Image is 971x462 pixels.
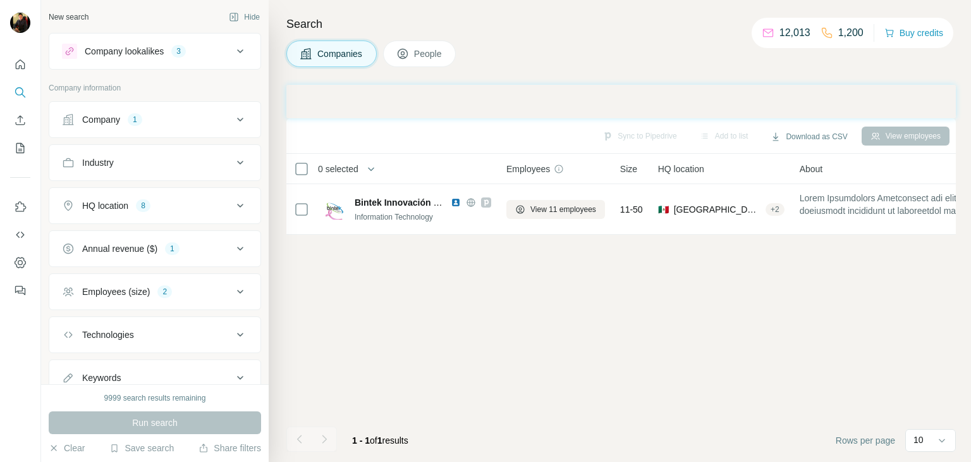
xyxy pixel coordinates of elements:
button: Hide [220,8,269,27]
iframe: Banner [286,85,956,118]
span: HQ location [658,163,704,175]
div: 1 [165,243,180,254]
div: Company lookalikes [85,45,164,58]
button: Use Surfe API [10,223,30,246]
div: Keywords [82,371,121,384]
div: Annual revenue ($) [82,242,157,255]
button: Keywords [49,363,260,393]
span: 1 [377,435,382,446]
div: + 2 [766,204,785,215]
div: Employees (size) [82,285,150,298]
span: People [414,47,443,60]
span: Companies [317,47,363,60]
p: Company information [49,82,261,94]
span: 🇲🇽 [658,203,669,216]
div: Company [82,113,120,126]
button: Employees (size)2 [49,277,260,307]
h4: Search [286,15,956,33]
button: My lists [10,137,30,159]
img: Avatar [10,13,30,33]
span: results [352,435,408,446]
div: HQ location [82,199,128,212]
p: 10 [913,434,924,446]
button: Technologies [49,320,260,350]
div: 9999 search results remaining [104,392,206,404]
span: of [370,435,377,446]
img: Logo of Bintek Innovación Tecnológica [324,199,345,220]
button: Dashboard [10,251,30,274]
span: [GEOGRAPHIC_DATA], [GEOGRAPHIC_DATA] [674,203,760,216]
div: Industry [82,156,114,169]
button: Search [10,81,30,104]
button: Save search [109,442,174,454]
span: Bintek Innovación Tecnológica [355,197,484,208]
button: Share filters [198,442,261,454]
div: New search [49,11,89,23]
button: HQ location8 [49,190,260,221]
span: Rows per page [836,434,895,447]
button: Clear [49,442,85,454]
button: Company1 [49,104,260,135]
button: Enrich CSV [10,109,30,132]
span: View 11 employees [530,204,596,215]
p: 1,200 [838,25,864,41]
img: LinkedIn logo [451,197,461,208]
div: Information Technology [355,211,491,223]
div: Technologies [82,328,134,341]
button: Use Surfe on LinkedIn [10,196,30,218]
button: Buy credits [884,24,943,42]
div: 1 [128,114,142,125]
span: 1 - 1 [352,435,370,446]
button: Feedback [10,279,30,302]
div: 2 [157,286,172,297]
button: Download as CSV [762,127,856,146]
span: 11-50 [620,203,643,216]
div: 3 [171,46,186,57]
span: Employees [506,163,550,175]
button: Quick start [10,53,30,76]
button: Industry [49,147,260,178]
button: View 11 employees [506,200,605,219]
button: Company lookalikes3 [49,36,260,66]
span: Size [620,163,637,175]
span: About [800,163,823,175]
p: 12,013 [779,25,810,41]
span: 0 selected [318,163,358,175]
div: 8 [136,200,150,211]
button: Annual revenue ($)1 [49,234,260,264]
